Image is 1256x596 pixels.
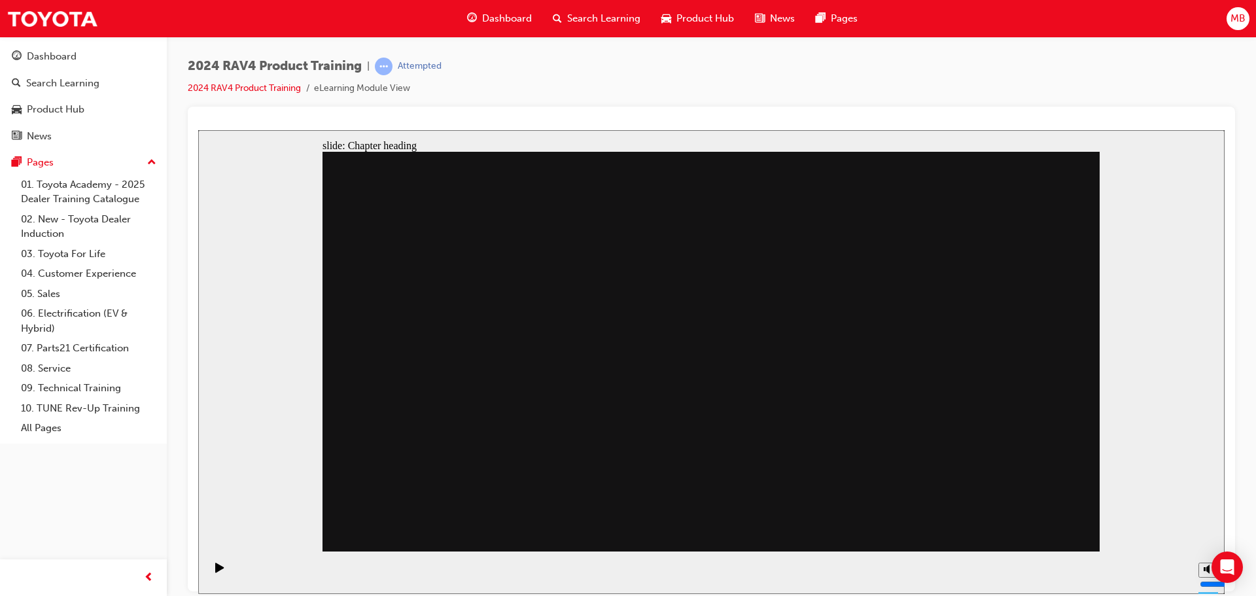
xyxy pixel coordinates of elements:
[16,398,162,419] a: 10. TUNE Rev-Up Training
[5,44,162,69] a: Dashboard
[5,124,162,149] a: News
[744,5,805,32] a: news-iconNews
[16,378,162,398] a: 09. Technical Training
[5,150,162,175] button: Pages
[398,60,442,73] div: Attempted
[16,359,162,379] a: 08. Service
[16,304,162,338] a: 06. Electrification (EV & Hybrid)
[1002,449,1086,459] input: volume
[7,4,98,33] img: Trak
[16,209,162,244] a: 02. New - Toyota Dealer Induction
[7,432,29,454] button: Play (Ctrl+Alt+P)
[27,129,52,144] div: News
[831,11,858,26] span: Pages
[5,42,162,150] button: DashboardSearch LearningProduct HubNews
[467,10,477,27] span: guage-icon
[16,175,162,209] a: 01. Toyota Academy - 2025 Dealer Training Catalogue
[12,157,22,169] span: pages-icon
[651,5,744,32] a: car-iconProduct Hub
[16,264,162,284] a: 04. Customer Experience
[567,11,640,26] span: Search Learning
[770,11,795,26] span: News
[7,421,29,464] div: playback controls
[661,10,671,27] span: car-icon
[5,97,162,122] a: Product Hub
[188,82,301,94] a: 2024 RAV4 Product Training
[12,104,22,116] span: car-icon
[12,51,22,63] span: guage-icon
[26,76,99,91] div: Search Learning
[147,154,156,171] span: up-icon
[755,10,765,27] span: news-icon
[805,5,868,32] a: pages-iconPages
[375,58,392,75] span: learningRecordVerb_ATTEMPT-icon
[27,102,84,117] div: Product Hub
[314,81,410,96] li: eLearning Module View
[994,421,1020,464] div: misc controls
[5,71,162,96] a: Search Learning
[816,10,826,27] span: pages-icon
[542,5,651,32] a: search-iconSearch Learning
[1227,7,1249,30] button: MB
[367,59,370,74] span: |
[16,338,162,359] a: 07. Parts21 Certification
[12,131,22,143] span: news-icon
[1212,552,1243,583] div: Open Intercom Messenger
[27,155,54,170] div: Pages
[1000,432,1021,447] button: Mute (Ctrl+Alt+M)
[16,244,162,264] a: 03. Toyota For Life
[188,59,362,74] span: 2024 RAV4 Product Training
[457,5,542,32] a: guage-iconDashboard
[16,418,162,438] a: All Pages
[1230,11,1246,26] span: MB
[12,78,21,90] span: search-icon
[553,10,562,27] span: search-icon
[27,49,77,64] div: Dashboard
[144,570,154,586] span: prev-icon
[482,11,532,26] span: Dashboard
[16,284,162,304] a: 05. Sales
[676,11,734,26] span: Product Hub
